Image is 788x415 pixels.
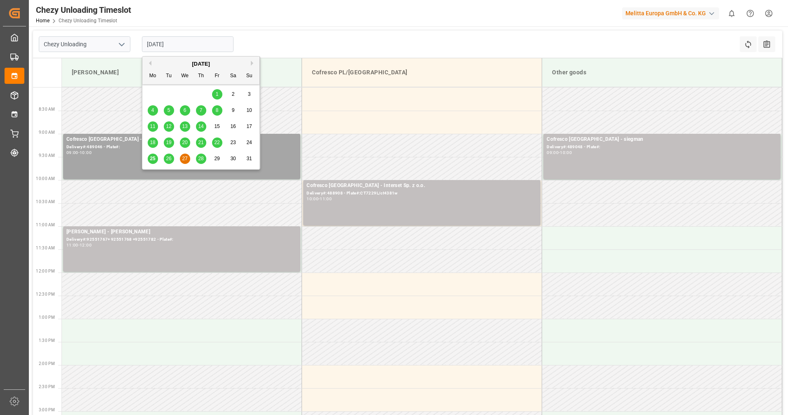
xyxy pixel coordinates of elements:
[622,5,722,21] button: Melitta Europa GmbH & Co. KG
[228,89,238,100] div: Choose Saturday, August 2nd, 2025
[228,138,238,148] div: Choose Saturday, August 23rd, 2025
[150,123,155,129] span: 11
[66,236,297,243] div: Delivery#:92551767+ 92551768 +92551782 - Plate#:
[228,71,238,81] div: Sa
[228,154,238,164] div: Choose Saturday, August 30th, 2025
[151,107,154,113] span: 4
[547,144,777,151] div: Delivery#:489048 - Plate#:
[248,91,251,97] span: 3
[230,156,236,161] span: 30
[307,190,537,197] div: Delivery#:488908 - Plate#:CT7229L/ct4381w
[180,154,190,164] div: Choose Wednesday, August 27th, 2025
[146,61,151,66] button: Previous Month
[36,223,55,227] span: 11:00 AM
[232,91,235,97] span: 2
[198,123,203,129] span: 14
[148,121,158,132] div: Choose Monday, August 11th, 2025
[39,107,55,111] span: 8:30 AM
[244,71,255,81] div: Su
[212,121,222,132] div: Choose Friday, August 15th, 2025
[549,65,775,80] div: Other goods
[36,4,131,16] div: Chezy Unloading Timeslot
[164,138,174,148] div: Choose Tuesday, August 19th, 2025
[307,182,537,190] div: Cofresco [GEOGRAPHIC_DATA] - Interset Sp. z o.o.
[212,154,222,164] div: Choose Friday, August 29th, 2025
[244,154,255,164] div: Choose Sunday, August 31st, 2025
[232,107,235,113] span: 9
[196,105,206,116] div: Choose Thursday, August 7th, 2025
[166,156,171,161] span: 26
[212,71,222,81] div: Fr
[309,65,535,80] div: Cofresco PL/[GEOGRAPHIC_DATA]
[214,140,219,145] span: 22
[196,138,206,148] div: Choose Thursday, August 21st, 2025
[164,71,174,81] div: Tu
[164,121,174,132] div: Choose Tuesday, August 12th, 2025
[145,86,257,167] div: month 2025-08
[212,105,222,116] div: Choose Friday, August 8th, 2025
[228,105,238,116] div: Choose Saturday, August 9th, 2025
[78,243,80,247] div: -
[39,361,55,366] span: 2:00 PM
[182,123,187,129] span: 13
[196,121,206,132] div: Choose Thursday, August 14th, 2025
[148,105,158,116] div: Choose Monday, August 4th, 2025
[66,228,297,236] div: [PERSON_NAME] - [PERSON_NAME]
[196,154,206,164] div: Choose Thursday, August 28th, 2025
[39,130,55,135] span: 9:00 AM
[214,123,219,129] span: 15
[39,408,55,412] span: 3:00 PM
[198,140,203,145] span: 21
[320,197,332,201] div: 11:00
[307,197,319,201] div: 10:00
[80,243,92,247] div: 12:00
[214,156,219,161] span: 29
[246,107,252,113] span: 10
[182,156,187,161] span: 27
[68,65,295,80] div: [PERSON_NAME]
[142,36,234,52] input: DD.MM.YYYY
[150,156,155,161] span: 25
[78,151,80,154] div: -
[180,71,190,81] div: We
[164,105,174,116] div: Choose Tuesday, August 5th, 2025
[230,123,236,129] span: 16
[115,38,127,51] button: open menu
[559,151,560,154] div: -
[216,107,219,113] span: 8
[66,243,78,247] div: 11:00
[166,140,171,145] span: 19
[184,107,186,113] span: 6
[39,36,130,52] input: Type to search/select
[36,176,55,181] span: 10:00 AM
[36,269,55,273] span: 12:00 PM
[246,140,252,145] span: 24
[182,140,187,145] span: 20
[180,121,190,132] div: Choose Wednesday, August 13th, 2025
[39,153,55,158] span: 9:30 AM
[36,292,55,296] span: 12:30 PM
[166,123,171,129] span: 12
[164,154,174,164] div: Choose Tuesday, August 26th, 2025
[200,107,203,113] span: 7
[547,151,559,154] div: 09:00
[142,60,260,68] div: [DATE]
[196,71,206,81] div: Th
[180,105,190,116] div: Choose Wednesday, August 6th, 2025
[148,154,158,164] div: Choose Monday, August 25th, 2025
[39,315,55,320] span: 1:00 PM
[180,138,190,148] div: Choose Wednesday, August 20th, 2025
[148,138,158,148] div: Choose Monday, August 18th, 2025
[216,91,219,97] span: 1
[547,135,777,144] div: Cofresco [GEOGRAPHIC_DATA] - siegman
[148,71,158,81] div: Mo
[80,151,92,154] div: 10:00
[228,121,238,132] div: Choose Saturday, August 16th, 2025
[66,144,297,151] div: Delivery#:489046 - Plate#:
[36,18,50,24] a: Home
[722,4,741,23] button: show 0 new notifications
[622,7,719,19] div: Melitta Europa GmbH & Co. KG
[246,156,252,161] span: 31
[66,135,297,144] div: Cofresco [GEOGRAPHIC_DATA] -
[36,199,55,204] span: 10:30 AM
